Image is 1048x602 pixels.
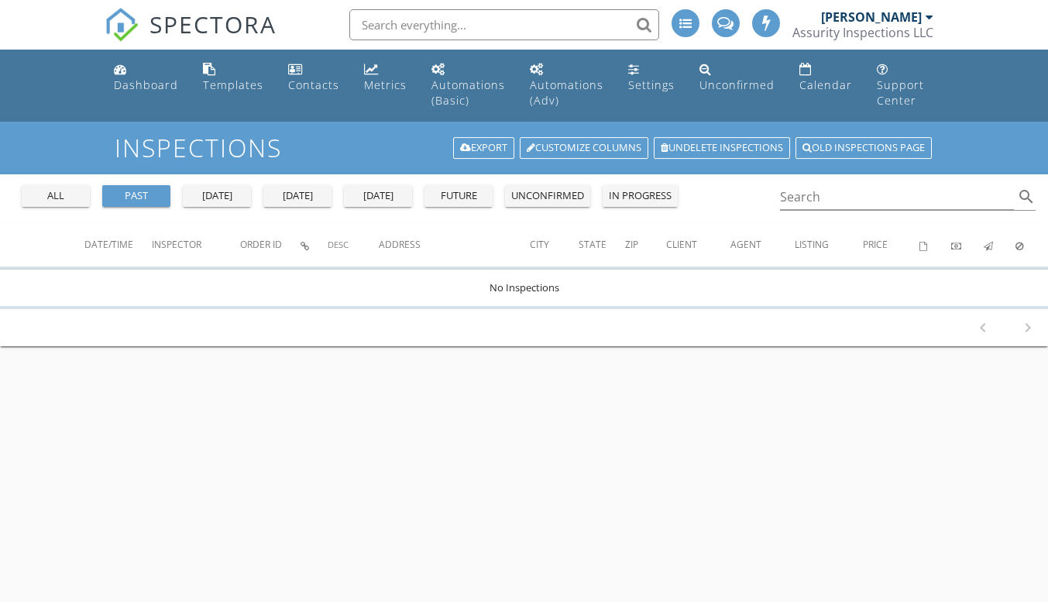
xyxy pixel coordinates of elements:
div: [DATE] [189,188,245,204]
span: Inspector [152,238,201,251]
span: Agent [730,238,761,251]
div: Metrics [364,77,407,92]
th: Desc: Not sorted. [328,224,379,267]
a: Undelete inspections [654,137,790,159]
a: Old inspections page [795,137,932,159]
th: Client: Not sorted. [666,224,730,267]
a: Unconfirmed [693,56,781,100]
button: [DATE] [344,185,412,207]
span: Desc [328,239,349,250]
a: Settings [622,56,681,100]
a: SPECTORA [105,21,277,53]
div: Contacts [288,77,339,92]
th: Agent: Not sorted. [730,224,795,267]
th: Inspection Details: Not sorted. [301,224,328,267]
div: Support Center [877,77,924,108]
th: Address: Not sorted. [379,224,529,267]
div: Dashboard [114,77,178,92]
th: Date/Time: Not sorted. [84,224,152,267]
div: Templates [203,77,263,92]
a: Support Center [871,56,940,115]
span: Price [863,238,888,251]
div: Automations (Adv) [530,77,603,108]
div: [DATE] [350,188,406,204]
div: Assurity Inspections LLC [792,25,933,40]
div: future [431,188,486,204]
div: Settings [628,77,675,92]
th: Agreements signed: Not sorted. [919,224,951,267]
div: past [108,188,164,204]
button: past [102,185,170,207]
div: Unconfirmed [699,77,775,92]
div: unconfirmed [511,188,584,204]
th: Canceled: Not sorted. [1015,224,1048,267]
button: all [22,185,90,207]
span: Client [666,238,697,251]
div: Automations (Basic) [431,77,505,108]
th: Inspector: Not sorted. [152,224,240,267]
th: State: Not sorted. [579,224,625,267]
th: Zip: Not sorted. [625,224,666,267]
span: Date/Time [84,238,133,251]
span: State [579,238,606,251]
a: Export [453,137,514,159]
i: search [1017,187,1036,206]
a: Automations (Advanced) [524,56,610,115]
h1: Inspections [115,134,933,161]
span: Listing [795,238,829,251]
div: [PERSON_NAME] [821,9,922,25]
button: [DATE] [263,185,332,207]
th: Price: Not sorted. [863,224,919,267]
button: unconfirmed [505,185,590,207]
span: Order ID [240,238,282,251]
img: The Best Home Inspection Software - Spectora [105,8,139,42]
th: Published: Not sorted. [984,224,1015,267]
span: City [530,238,549,251]
a: Automations (Basic) [425,56,511,115]
th: Listing: Not sorted. [795,224,863,267]
div: all [28,188,84,204]
a: Calendar [793,56,858,100]
div: [DATE] [270,188,325,204]
div: Calendar [799,77,852,92]
a: Dashboard [108,56,184,100]
input: Search everything... [349,9,659,40]
span: Address [379,238,421,251]
input: Search [780,184,1015,210]
button: [DATE] [183,185,251,207]
button: future [424,185,493,207]
a: Templates [197,56,270,100]
a: Contacts [282,56,345,100]
span: SPECTORA [149,8,277,40]
span: Zip [625,238,638,251]
a: Metrics [358,56,413,100]
a: Customize Columns [520,137,648,159]
th: Order ID: Not sorted. [240,224,301,267]
th: City: Not sorted. [530,224,579,267]
th: Paid: Not sorted. [951,224,983,267]
button: in progress [603,185,678,207]
div: in progress [609,188,672,204]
